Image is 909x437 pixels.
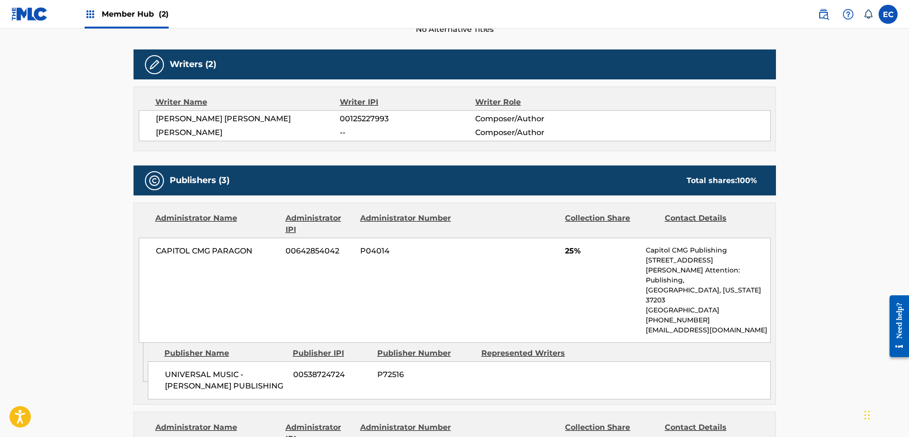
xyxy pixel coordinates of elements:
p: [PHONE_NUMBER] [646,315,770,325]
img: help [842,9,854,20]
h5: Publishers (3) [170,175,230,186]
div: Drag [864,401,870,429]
p: [STREET_ADDRESS][PERSON_NAME] Attention: Publishing, [646,255,770,285]
img: Writers [149,59,160,70]
iframe: Resource Center [882,288,909,365]
span: P04014 [360,245,452,257]
img: search [818,9,829,20]
span: 25% [565,245,639,257]
img: Publishers [149,175,160,186]
div: Help [839,5,858,24]
p: [GEOGRAPHIC_DATA], [US_STATE] 37203 [646,285,770,305]
div: Publisher Number [377,348,474,359]
span: P72516 [377,369,474,380]
div: Publisher Name [164,348,286,359]
div: Notifications [863,10,873,19]
iframe: Chat Widget [861,391,909,437]
div: Administrator IPI [286,213,353,235]
div: Writer IPI [340,97,475,108]
span: (2) [159,10,169,19]
a: Public Search [814,5,833,24]
span: [PERSON_NAME] [156,127,340,138]
div: Total shares: [687,175,757,186]
div: Contact Details [665,213,757,235]
p: [EMAIL_ADDRESS][DOMAIN_NAME] [646,325,770,335]
span: Composer/Author [475,127,598,138]
div: Writer Name [155,97,340,108]
p: [GEOGRAPHIC_DATA] [646,305,770,315]
div: Publisher IPI [293,348,370,359]
span: 100 % [737,176,757,185]
div: Administrator Name [155,213,278,235]
span: Composer/Author [475,113,598,125]
span: 00125227993 [340,113,475,125]
img: Top Rightsholders [85,9,96,20]
img: MLC Logo [11,7,48,21]
span: Member Hub [102,9,169,19]
div: Collection Share [565,213,657,235]
span: No Alternative Titles [134,24,776,35]
span: 00538724724 [293,369,370,380]
span: CAPITOL CMG PARAGON [156,245,279,257]
span: -- [340,127,475,138]
div: Represented Writers [481,348,578,359]
div: User Menu [879,5,898,24]
p: Capitol CMG Publishing [646,245,770,255]
div: Administrator Number [360,213,452,235]
span: UNIVERSAL MUSIC - [PERSON_NAME] PUBLISHING [165,369,286,392]
h5: Writers (2) [170,59,216,70]
span: 00642854042 [286,245,353,257]
div: Writer Role [475,97,598,108]
span: [PERSON_NAME] [PERSON_NAME] [156,113,340,125]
